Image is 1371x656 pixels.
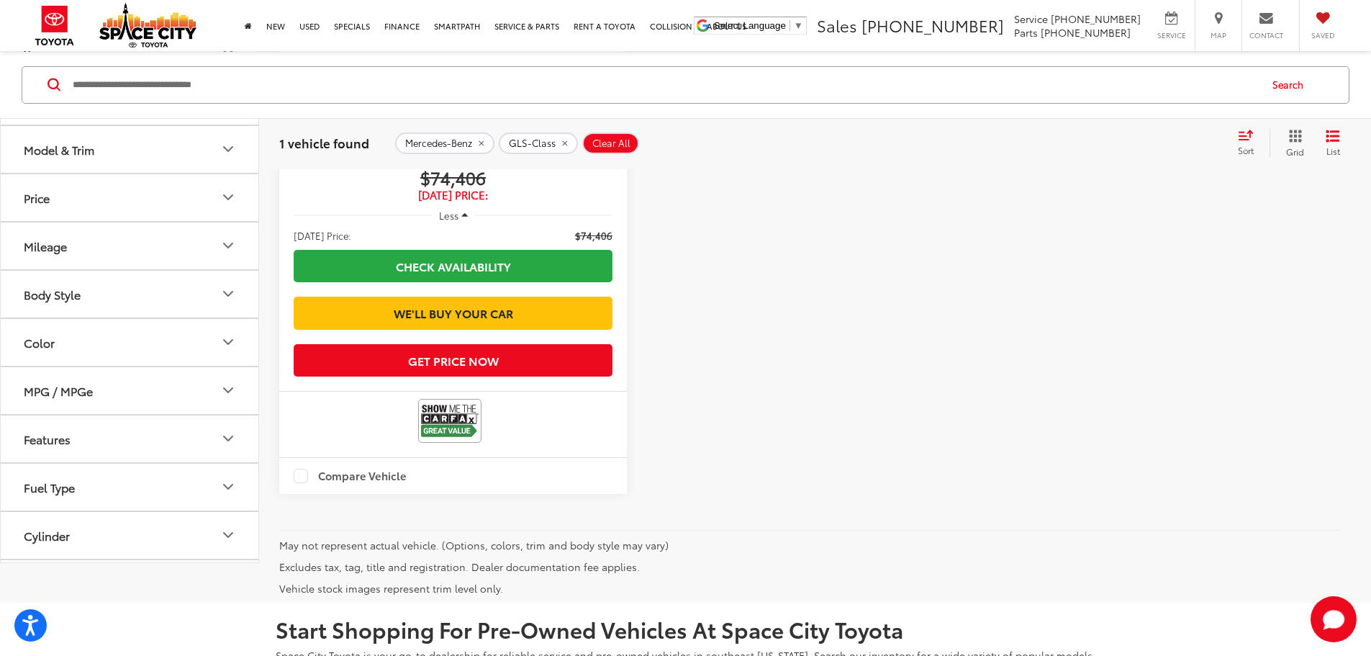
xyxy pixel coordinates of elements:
[99,3,196,48] img: Space City Toyota
[294,250,612,282] a: Check Availability
[395,132,494,153] button: remove Mercedes-Benz
[276,617,1096,641] h2: Start Shopping For Pre-Owned Vehicles At Space City Toyota
[294,297,612,329] a: We'll Buy Your Car
[279,133,369,150] span: 1 vehicle found
[24,480,75,493] div: Fuel Type
[220,430,237,447] div: Features
[294,166,612,188] span: $74,406
[575,228,612,243] span: $74,406
[1,367,260,413] button: MPG / MPGeMPG / MPGe
[1311,596,1357,642] svg: Start Chat
[220,333,237,351] div: Color
[24,431,71,445] div: Features
[294,188,612,202] span: [DATE] Price:
[1,415,260,462] button: FeaturesFeatures
[24,383,93,397] div: MPG / MPGe
[439,209,458,222] span: Less
[1,560,260,606] button: Engine Size
[714,20,786,31] span: Select Language
[24,238,67,252] div: Mileage
[1041,25,1131,40] span: [PHONE_NUMBER]
[1155,30,1187,40] span: Service
[220,237,237,254] div: Mileage
[861,14,1004,37] span: [PHONE_NUMBER]
[294,344,612,377] button: Get Price Now
[714,20,803,31] a: Select Language​
[1307,30,1339,40] span: Saved
[509,137,556,148] span: GLS-Class
[1249,30,1283,40] span: Contact
[432,202,475,228] button: Less
[1,511,260,558] button: CylinderCylinder
[1259,66,1324,102] button: Search
[1231,128,1270,157] button: Select sort value
[220,189,237,206] div: Price
[220,140,237,158] div: Model & Trim
[1286,145,1304,157] span: Grid
[294,228,351,243] span: [DATE] Price:
[220,285,237,302] div: Body Style
[499,132,578,153] button: remove GLS-Class
[1,125,260,172] button: Model & TrimModel & Trim
[1,222,260,269] button: MileageMileage
[1051,12,1141,26] span: [PHONE_NUMBER]
[1,318,260,365] button: ColorColor
[1203,30,1234,40] span: Map
[1014,12,1048,26] span: Service
[1326,144,1340,156] span: List
[24,287,81,300] div: Body Style
[279,560,1340,574] p: Excludes tax, tag, title and registration. Dealer documentation fee applies.
[24,142,94,156] div: Model & Trim
[279,581,1340,596] p: Vehicle stock images represent trim level only.
[794,20,803,31] span: ▼
[24,190,50,204] div: Price
[421,402,479,440] img: View CARFAX report
[220,526,237,544] div: Cylinder
[582,132,639,153] button: Clear All
[220,382,237,399] div: MPG / MPGe
[220,478,237,495] div: Fuel Type
[24,335,55,349] div: Color
[1238,144,1254,156] span: Sort
[1315,128,1351,157] button: List View
[24,528,70,542] div: Cylinder
[1,463,260,510] button: Fuel TypeFuel Type
[405,137,472,148] span: Mercedes-Benz
[71,67,1259,102] input: Search by Make, Model, or Keyword
[1,174,260,220] button: PricePrice
[817,14,857,37] span: Sales
[1014,25,1038,40] span: Parts
[1311,596,1357,642] button: Toggle Chat Window
[279,538,1340,552] p: May not represent actual vehicle. (Options, colors, trim and body style may vary)
[294,469,407,483] label: Compare Vehicle
[592,137,630,148] span: Clear All
[1,270,260,317] button: Body StyleBody Style
[1270,128,1315,157] button: Grid View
